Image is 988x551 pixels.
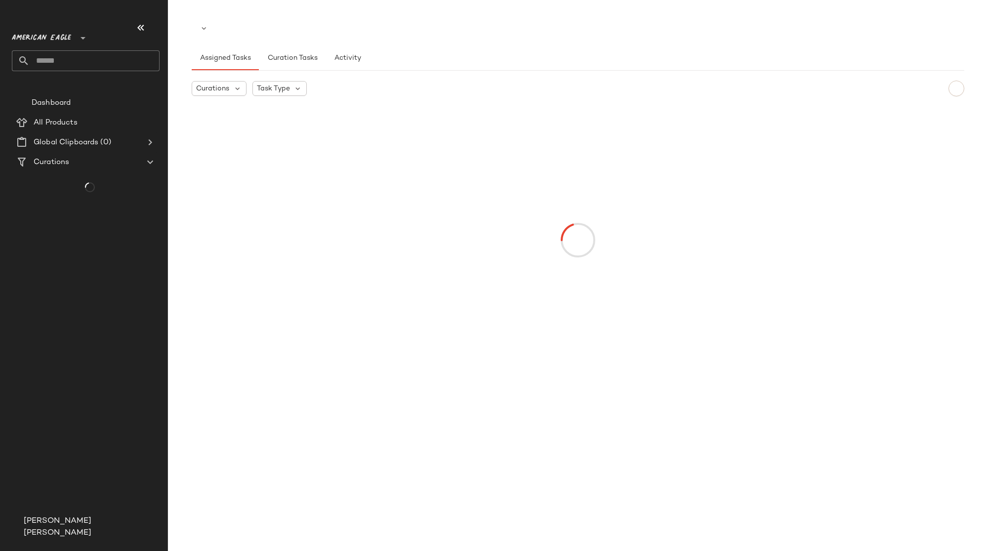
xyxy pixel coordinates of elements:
span: [PERSON_NAME] [PERSON_NAME] [24,515,160,539]
span: Task Type [257,84,290,94]
span: Curations [34,157,69,168]
span: Curation Tasks [267,54,317,62]
span: Activity [334,54,361,62]
span: (0) [98,137,111,148]
span: Assigned Tasks [200,54,251,62]
span: Curations [196,84,229,94]
span: American Eagle [12,27,71,44]
span: Dashboard [32,97,71,109]
span: All Products [34,117,78,128]
span: Global Clipboards [34,137,98,148]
